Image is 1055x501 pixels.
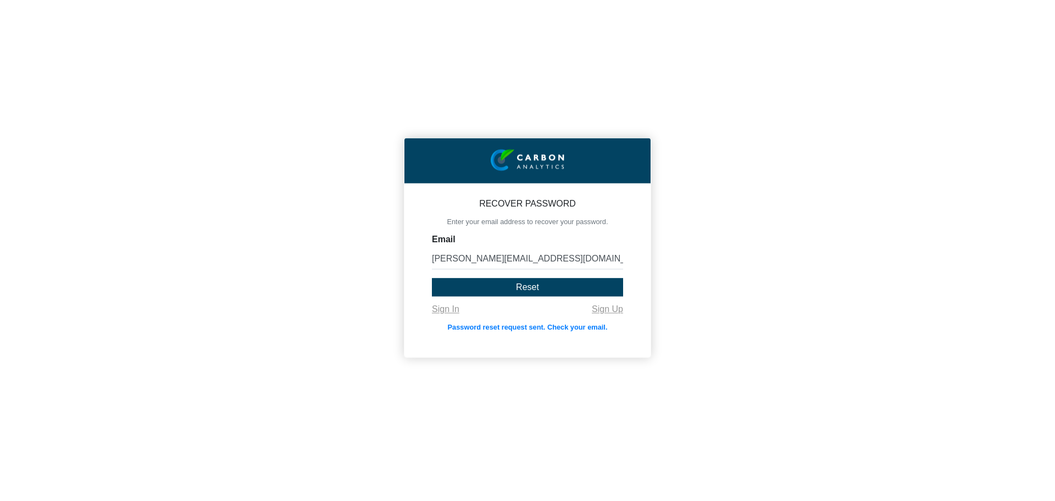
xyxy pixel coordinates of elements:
small: Password reset request sent. Check your email. [448,324,608,332]
a: Sign Up [592,305,623,314]
input: Enter your last name [14,102,201,126]
span: Reset [516,282,539,292]
p: RECOVER PASSWORD [432,199,623,208]
div: Leave a message [74,62,201,76]
textarea: Type your message and click 'Submit' [14,166,201,329]
input: Enter email address [432,248,623,269]
small: Enter your email address to recover your password. [447,218,608,226]
em: Submit [161,338,199,353]
button: Reset [432,278,623,296]
div: Navigation go back [12,60,29,77]
input: Enter your email address [14,134,201,158]
img: insight-logo-2.png [491,149,564,171]
label: Email [432,235,456,244]
a: Sign In [432,305,459,314]
div: Minimize live chat window [180,5,207,32]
